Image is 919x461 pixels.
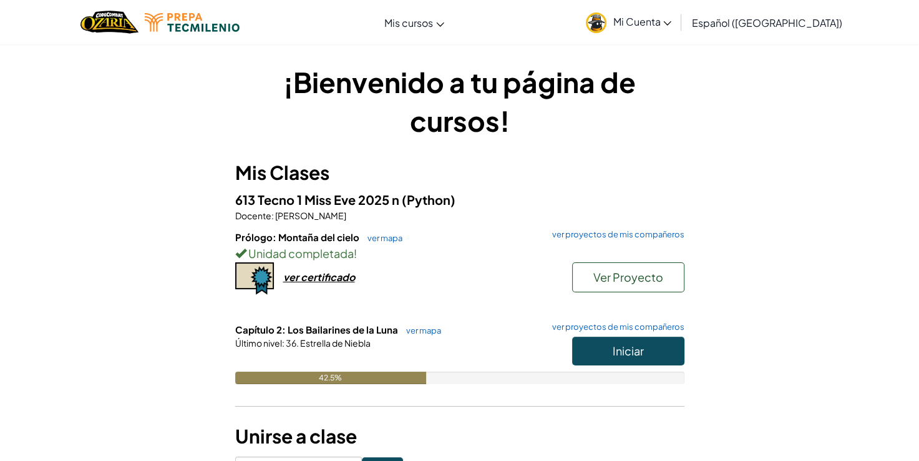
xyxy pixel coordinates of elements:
button: Iniciar [572,337,684,365]
a: Ozaria by CodeCombat logo [80,9,139,35]
a: ver mapa [400,325,441,335]
a: Mi Cuenta [580,2,678,42]
a: ver proyectos de mis compañeros [546,323,684,331]
span: 613 Tecno 1 Miss Eve 2025 n [235,192,402,207]
a: ver mapa [361,233,402,243]
span: Ver Proyecto [593,270,663,284]
span: : [271,210,274,221]
div: ver certificado [283,270,355,284]
span: Último nivel [235,337,282,349]
button: Ver Proyecto [572,262,684,292]
img: Tecmilenio logo [145,13,240,32]
a: Español ([GEOGRAPHIC_DATA]) [685,6,848,39]
span: Estrella de Niebla [299,337,371,349]
span: 36. [284,337,299,349]
span: Unidad completada [246,246,354,260]
span: [PERSON_NAME] [274,210,346,221]
span: Capítulo 2: Los Bailarines de la Luna [235,324,400,335]
a: ver proyectos de mis compañeros [546,230,684,239]
span: Docente [235,210,271,221]
span: (Python) [402,192,455,207]
img: Home [80,9,139,35]
span: Mis cursos [384,16,433,29]
span: Español ([GEOGRAPHIC_DATA]) [691,16,842,29]
span: Prólogo: Montaña del cielo [235,231,361,243]
a: Mis cursos [378,6,450,39]
img: avatar [586,12,606,33]
h1: ¡Bienvenido a tu página de cursos! [235,62,684,140]
span: : [282,337,284,349]
h3: Mis Clases [235,159,684,187]
img: certificate-icon.png [235,262,274,295]
span: Mi Cuenta [613,15,671,28]
h3: Unirse a clase [235,422,684,450]
span: Iniciar [613,344,644,358]
div: 42.5% [235,372,426,384]
span: ! [354,246,357,260]
a: ver certificado [235,270,355,284]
